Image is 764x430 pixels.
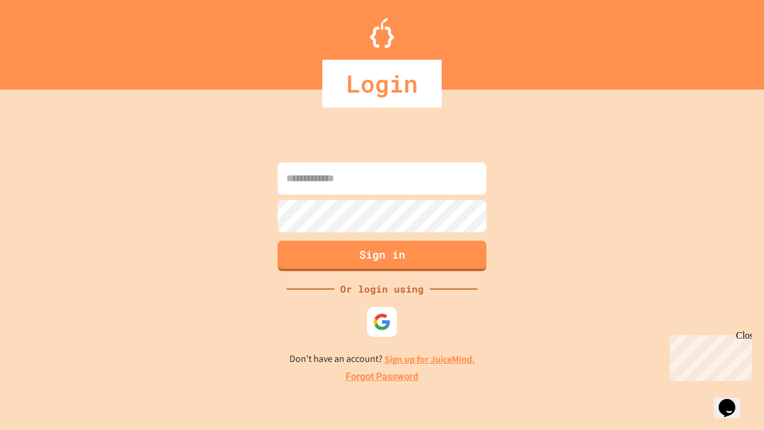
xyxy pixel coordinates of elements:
iframe: chat widget [714,382,752,418]
img: Logo.svg [370,18,394,48]
div: Chat with us now!Close [5,5,82,76]
a: Sign up for JuiceMind. [384,353,475,365]
p: Don't have an account? [289,352,475,367]
button: Sign in [278,241,486,271]
a: Forgot Password [346,370,418,384]
img: google-icon.svg [373,313,391,331]
div: Login [322,60,442,107]
iframe: chat widget [665,330,752,381]
div: Or login using [334,282,430,296]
